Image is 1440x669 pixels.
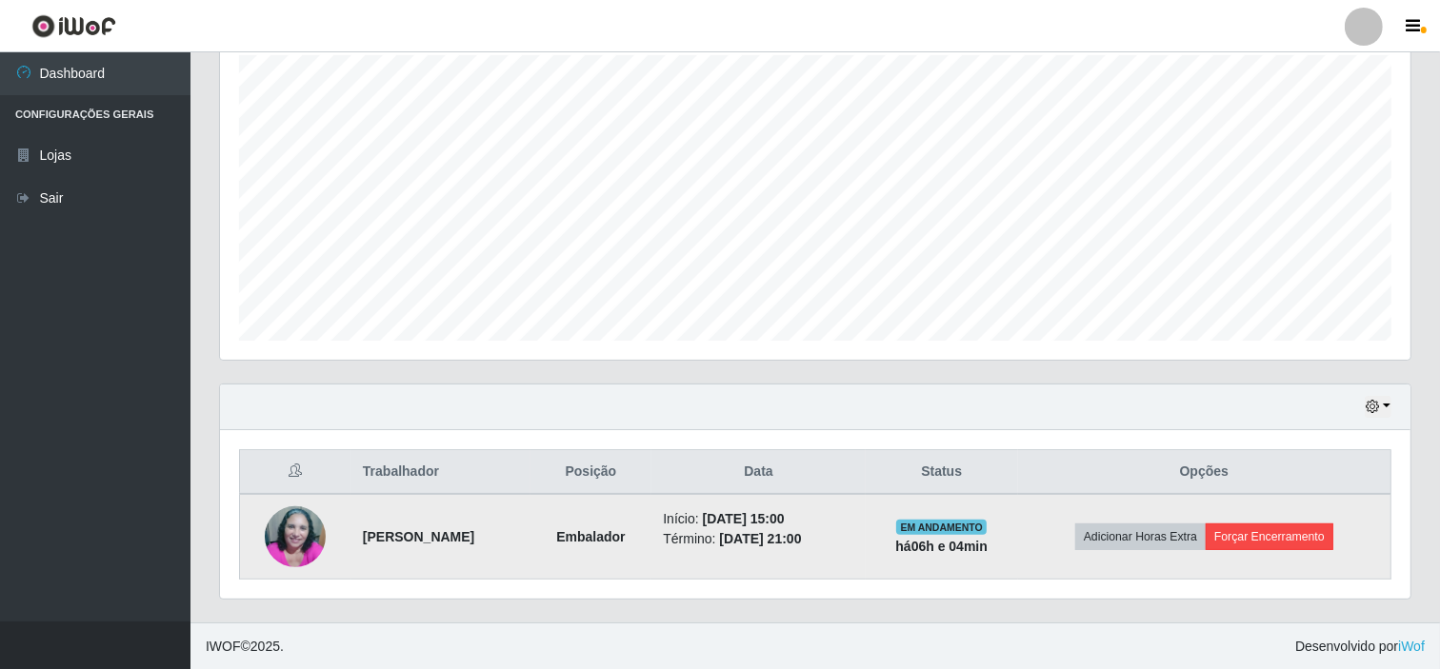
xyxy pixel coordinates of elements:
[663,509,853,529] li: Início:
[866,450,1018,495] th: Status
[265,482,326,591] img: 1694357568075.jpeg
[363,529,474,544] strong: [PERSON_NAME]
[1206,523,1333,550] button: Forçar Encerramento
[651,450,865,495] th: Data
[351,450,530,495] th: Trabalhador
[663,529,853,549] li: Término:
[719,531,801,546] time: [DATE] 21:00
[556,529,625,544] strong: Embalador
[1295,637,1425,657] span: Desenvolvido por
[895,539,988,554] strong: há 06 h e 04 min
[206,637,284,657] span: © 2025 .
[31,14,116,38] img: CoreUI Logo
[206,639,241,654] span: IWOF
[896,520,987,535] span: EM ANDAMENTO
[530,450,652,495] th: Posição
[703,511,785,526] time: [DATE] 15:00
[1075,523,1206,550] button: Adicionar Horas Extra
[1398,639,1425,654] a: iWof
[1018,450,1391,495] th: Opções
